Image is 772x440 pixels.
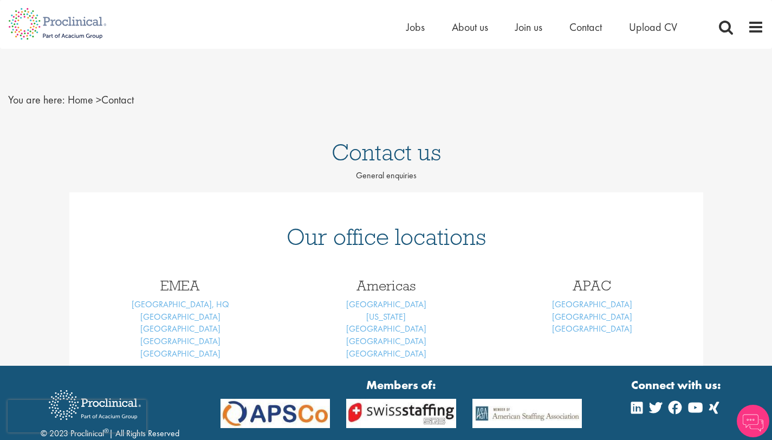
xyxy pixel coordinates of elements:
a: [GEOGRAPHIC_DATA] [552,323,632,334]
img: APSCo [212,399,338,428]
span: > [96,93,101,107]
div: © 2023 Proclinical | All Rights Reserved [41,382,179,440]
strong: Connect with us: [631,377,723,393]
a: [GEOGRAPHIC_DATA], HQ [132,299,229,310]
a: Contact [569,20,602,34]
img: Proclinical Recruitment [41,383,149,428]
a: Upload CV [629,20,677,34]
a: Jobs [406,20,425,34]
a: [GEOGRAPHIC_DATA] [140,311,220,322]
a: [GEOGRAPHIC_DATA] [552,311,632,322]
h3: APAC [497,279,687,293]
a: [GEOGRAPHIC_DATA] [140,323,220,334]
a: [GEOGRAPHIC_DATA] [140,348,220,359]
a: [US_STATE] [366,311,406,322]
a: [GEOGRAPHIC_DATA] [346,335,426,347]
img: APSCo [464,399,590,428]
span: You are here: [8,93,65,107]
h1: Our office locations [86,225,687,249]
h3: Americas [291,279,481,293]
a: Join us [515,20,542,34]
h3: EMEA [86,279,275,293]
a: [GEOGRAPHIC_DATA] [346,323,426,334]
a: [GEOGRAPHIC_DATA] [346,348,426,359]
iframe: reCAPTCHA [8,400,146,432]
strong: Members of: [220,377,582,393]
a: [GEOGRAPHIC_DATA] [346,299,426,310]
a: breadcrumb link to Home [68,93,93,107]
a: About us [452,20,488,34]
span: Contact [68,93,134,107]
a: [GEOGRAPHIC_DATA] [140,335,220,347]
img: APSCo [338,399,464,428]
a: [GEOGRAPHIC_DATA] [552,299,632,310]
img: Chatbot [737,405,769,437]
